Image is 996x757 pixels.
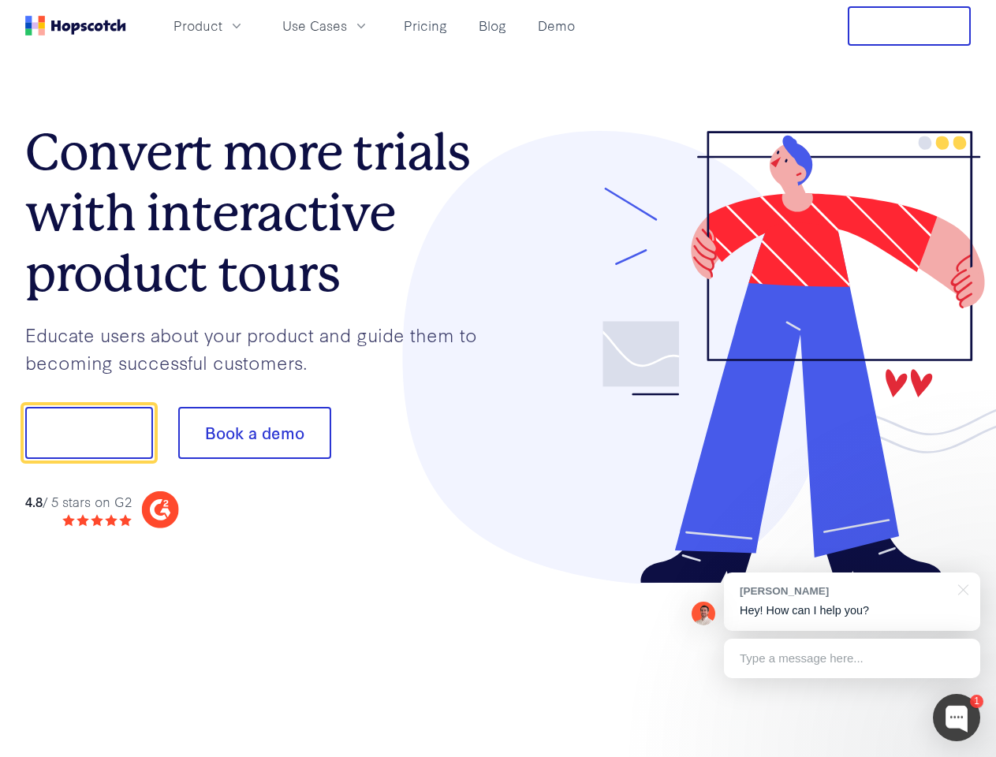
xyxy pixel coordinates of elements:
span: Product [173,16,222,35]
button: Free Trial [848,6,971,46]
a: Demo [532,13,581,39]
div: [PERSON_NAME] [740,584,949,599]
img: Mark Spera [692,602,715,625]
div: / 5 stars on G2 [25,492,132,512]
h1: Convert more trials with interactive product tours [25,122,498,304]
strong: 4.8 [25,492,43,510]
button: Show me! [25,407,153,459]
span: Use Cases [282,16,347,35]
a: Blog [472,13,513,39]
p: Hey! How can I help you? [740,602,964,619]
a: Home [25,16,126,35]
p: Educate users about your product and guide them to becoming successful customers. [25,321,498,375]
button: Product [164,13,254,39]
button: Book a demo [178,407,331,459]
div: Type a message here... [724,639,980,678]
div: 1 [970,695,983,708]
a: Pricing [397,13,453,39]
button: Use Cases [273,13,379,39]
